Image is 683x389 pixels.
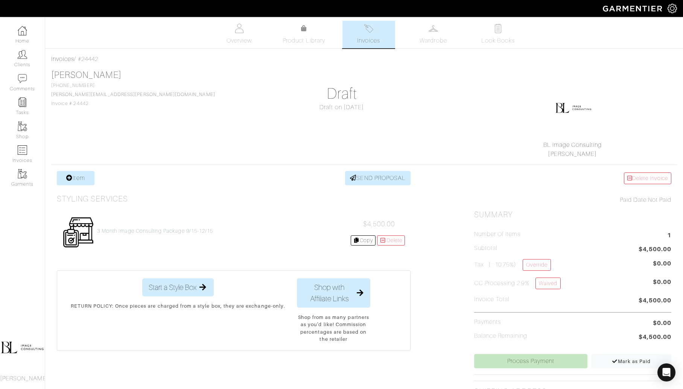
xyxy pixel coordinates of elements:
a: Invoices [342,21,395,48]
span: Mark as Paid [612,358,651,364]
img: orders-icon-0abe47150d42831381b5fb84f609e132dff9fe21cb692f30cb5eec754e2cba89.png [18,145,27,155]
a: Process Payment [474,354,588,368]
p: RETURN POLICY: Once pieces are charged from a style box, they are exchange-only. [71,302,285,310]
span: $4,500.00 [639,296,671,306]
img: basicinfo-40fd8af6dae0f16599ec9e87c0ef1c0a1fdea2edbe929e3d69a839185d80c458.svg [234,24,244,33]
h5: Tax ( : 10.75%) [474,259,551,271]
span: $0.00 [653,259,671,268]
a: Item [57,171,94,185]
span: Invoices [357,36,380,45]
a: Wardrobe [407,21,460,48]
a: Delete [377,235,405,246]
a: Product Library [278,24,330,45]
img: wardrobe-487a4870c1b7c33e795ec22d11cfc2ed9d08956e64fb3008fe2437562e282088.svg [429,24,438,33]
a: [PERSON_NAME] [51,70,122,80]
h5: Number of Items [474,231,521,238]
span: $0.00 [653,319,671,328]
p: Shop from as many partners as you'd like! Commission percentages are based on the retailer [297,314,370,343]
a: Waived [535,278,561,289]
span: $4,500.00 [639,333,671,343]
span: $0.00 [653,278,671,292]
img: Womens_Service-b2905c8a555b134d70f80a63ccd9711e5cb40bac1cff00c12a43f244cd2c1cd3.png [62,217,94,248]
h5: Payments [474,319,501,326]
a: SEND PROPOSAL [345,171,411,185]
button: Shop with Affiliate Links [297,278,370,308]
a: Look Books [472,21,525,48]
div: Open Intercom Messenger [657,363,675,381]
a: Overview [213,21,266,48]
img: LSV4XLgLmbQazj4LVadue3Kt.png [555,88,592,125]
img: orders-27d20c2124de7fd6de4e0e44c1d41de31381a507db9b33961299e4e07d508b8c.svg [364,24,373,33]
img: garmentier-logo-header-white-b43fb05a5012e4ada735d5af1a66efaba907eab6374d6393d1fbf88cb4ef424d.png [599,2,668,15]
span: $4,500.00 [639,245,671,255]
img: comment-icon-a0a6a9ef722e966f86d9cbdc48e553b5cf19dbc54f86b18d962a5391bc8f6eb6.png [18,74,27,83]
a: Invoices [51,56,74,63]
div: Not Paid [474,195,671,204]
h5: Balance Remaining [474,333,528,340]
img: dashboard-icon-dbcd8f5a0b271acd01030246c82b418ddd0df26cd7fceb0bd07c9910d44c42f6.png [18,26,27,35]
span: 1 [667,231,671,241]
h5: CC Processing 2.9% [474,278,561,289]
h5: Invoice Total [474,296,510,303]
span: Shop with Affiliate Links [303,282,355,304]
a: [PERSON_NAME][EMAIL_ADDRESS][PERSON_NAME][DOMAIN_NAME] [51,92,215,97]
h1: Draft [243,85,440,103]
div: / #24442 [51,55,677,64]
button: Start a Style Box [142,278,214,296]
span: Wardrobe [420,36,447,45]
h2: Summary [474,210,671,220]
img: reminder-icon-8004d30b9f0a5d33ae49ab947aed9ed385cf756f9e5892f1edd6e32f2345188e.png [18,98,27,107]
a: 3 Month Image Consulting Package 9/15-12/15 [97,228,213,234]
div: Draft on [DATE] [243,103,440,112]
img: garments-icon-b7da505a4dc4fd61783c78ac3ca0ef83fa9d6f193b1c9dc38574b1d14d53ca28.png [18,122,27,131]
a: Copy [351,235,376,246]
h3: Styling Services [57,194,128,204]
span: [PHONE_NUMBER] Invoice # 24442 [51,83,215,106]
span: Paid Date: [620,197,648,203]
img: todo-9ac3debb85659649dc8f770b8b6100bb5dab4b48dedcbae339e5042a72dfd3cc.svg [493,24,503,33]
a: [PERSON_NAME] [548,151,597,157]
span: Start a Style Box [149,282,196,293]
a: Override [523,259,551,271]
img: gear-icon-white-bd11855cb880d31180b6d7d6211b90ccbf57a29d726f0c71d8c61bd08dd39cc2.png [668,4,677,13]
img: garments-icon-b7da505a4dc4fd61783c78ac3ca0ef83fa9d6f193b1c9dc38574b1d14d53ca28.png [18,169,27,178]
span: $4,500.00 [363,220,395,228]
h5: Subtotal [474,245,497,252]
span: Look Books [481,36,515,45]
span: Overview [227,36,252,45]
a: BL Image Consulting [543,142,602,148]
a: Mark as Paid [591,354,671,368]
img: clients-icon-6bae9207a08558b7cb47a8932f037763ab4055f8c8b6bfacd5dc20c3e0201464.png [18,50,27,59]
span: Product Library [283,36,325,45]
a: Delete Invoice [624,172,671,184]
